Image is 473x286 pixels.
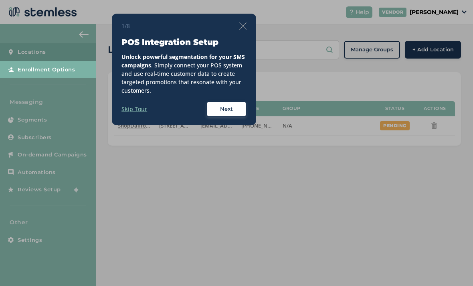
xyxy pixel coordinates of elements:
span: 1/8 [121,22,130,30]
button: Next [206,101,247,117]
span: Enrollment Options [18,66,75,74]
h3: POS Integration Setup [121,37,247,48]
iframe: Chat Widget [433,247,473,286]
span: Next [220,105,233,113]
strong: Unlock powerful segmentation for your SMS campaigns [121,53,245,69]
label: Skip Tour [121,105,147,113]
img: icon-close-thin-accent-606ae9a3.svg [239,22,247,30]
div: . Simply connect your POS system and use real-time customer data to create targeted promotions th... [121,53,247,95]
